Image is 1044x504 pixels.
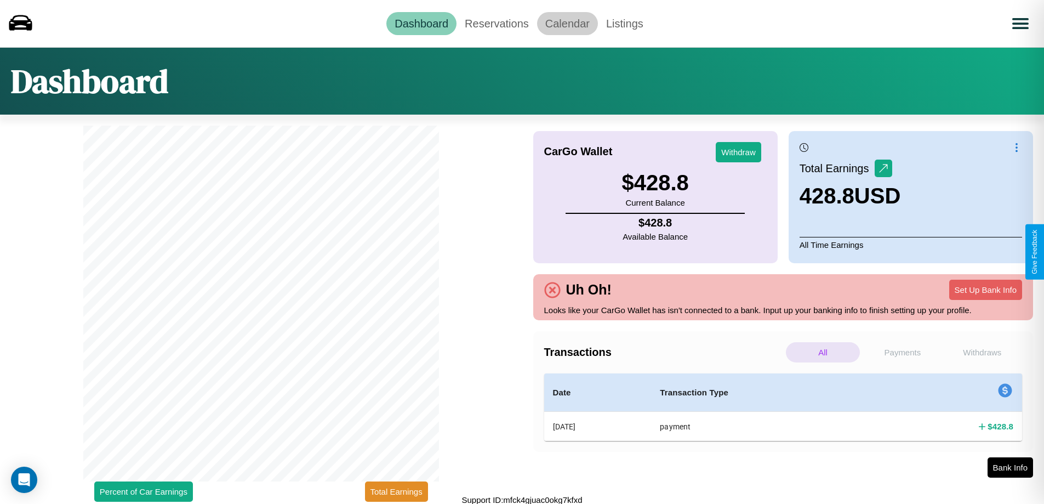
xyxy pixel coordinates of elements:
[561,282,617,298] h4: Uh Oh!
[11,59,168,104] h1: Dashboard
[800,237,1022,252] p: All Time Earnings
[544,373,1023,441] table: simple table
[988,421,1013,432] h4: $ 428.8
[544,412,652,441] th: [DATE]
[544,303,1023,318] p: Looks like your CarGo Wallet has isn't connected to a bank. Input up your banking info to finish ...
[544,145,613,158] h4: CarGo Wallet
[1031,230,1039,274] div: Give Feedback
[623,229,688,244] p: Available Balance
[11,467,37,493] div: Open Intercom Messenger
[537,12,598,35] a: Calendar
[865,342,939,363] p: Payments
[988,457,1033,478] button: Bank Info
[621,195,688,210] p: Current Balance
[949,280,1022,300] button: Set Up Bank Info
[716,142,761,162] button: Withdraw
[386,12,457,35] a: Dashboard
[621,171,688,195] h3: $ 428.8
[945,342,1019,363] p: Withdraws
[651,412,878,441] th: payment
[1005,8,1036,39] button: Open menu
[786,342,860,363] p: All
[623,217,688,229] h4: $ 428.8
[365,482,428,502] button: Total Earnings
[660,386,870,399] h4: Transaction Type
[800,184,901,208] h3: 428.8 USD
[553,386,643,399] h4: Date
[544,346,783,359] h4: Transactions
[800,158,875,178] p: Total Earnings
[598,12,652,35] a: Listings
[457,12,537,35] a: Reservations
[94,482,193,502] button: Percent of Car Earnings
